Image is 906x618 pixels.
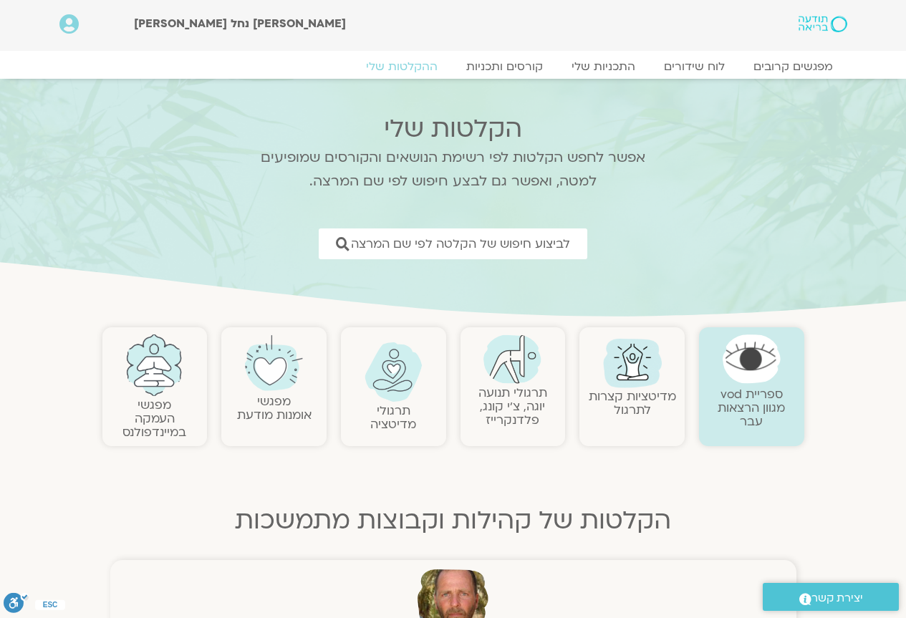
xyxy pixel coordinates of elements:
[763,583,899,611] a: יצירת קשר
[589,388,676,418] a: מדיטציות קצרות לתרגול
[351,237,570,251] span: לביצוע חיפוש של הקלטה לפי שם המרצה
[237,393,312,423] a: מפגשיאומנות מודעת
[811,589,863,608] span: יצירת קשר
[650,59,739,74] a: לוח שידורים
[352,59,452,74] a: ההקלטות שלי
[452,59,557,74] a: קורסים ותכניות
[557,59,650,74] a: התכניות שלי
[242,115,665,143] h2: הקלטות שלי
[242,146,665,193] p: אפשר לחפש הקלטות לפי רשימת הנושאים והקורסים שמופיעים למטה, ואפשר גם לבצע חיפוש לפי שם המרצה.
[478,385,547,428] a: תרגולי תנועהיוגה, צ׳י קונג, פלדנקרייז
[102,506,804,535] h2: הקלטות של קהילות וקבוצות מתמשכות
[739,59,847,74] a: מפגשים קרובים
[370,402,416,433] a: תרגולימדיטציה
[134,16,346,32] span: [PERSON_NAME] נחל [PERSON_NAME]
[718,386,785,430] a: ספריית vodמגוון הרצאות עבר
[59,59,847,74] nav: Menu
[122,397,186,440] a: מפגשיהעמקה במיינדפולנס
[319,228,587,259] a: לביצוע חיפוש של הקלטה לפי שם המרצה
